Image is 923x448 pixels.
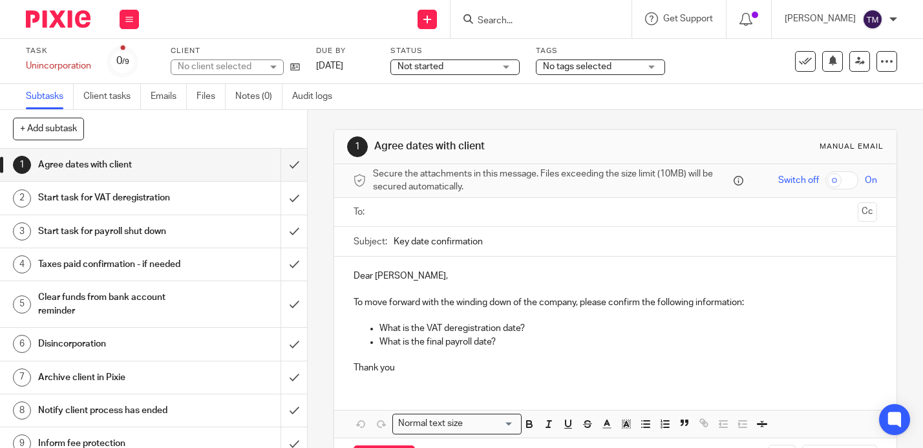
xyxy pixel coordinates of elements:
h1: Agree dates with client [38,155,191,175]
label: Subject: [354,235,387,248]
input: Search for option [467,417,514,431]
p: What is the VAT deregistration date? [379,322,878,335]
a: Files [196,84,226,109]
span: On [865,174,877,187]
label: Due by [316,46,374,56]
input: Search [476,16,593,27]
a: Client tasks [83,84,141,109]
label: To: [354,206,368,219]
p: [PERSON_NAME] [785,12,856,25]
h1: Taxes paid confirmation - if needed [38,255,191,274]
img: Pixie [26,10,90,28]
span: [DATE] [316,61,343,70]
div: 4 [13,255,31,273]
div: 7 [13,368,31,387]
h1: Disincorporation [38,334,191,354]
button: Cc [858,202,877,222]
div: 1 [347,136,368,157]
span: Secure the attachments in this message. Files exceeding the size limit (10MB) will be secured aut... [373,167,730,194]
h1: Archive client in Pixie [38,368,191,387]
div: Unincorporation [26,59,91,72]
p: Thank you [354,361,878,374]
h1: Agree dates with client [374,140,642,153]
span: Get Support [663,14,713,23]
span: Switch off [778,174,819,187]
h1: Notify client process has ended [38,401,191,420]
label: Tags [536,46,665,56]
div: 1 [13,156,31,174]
a: Subtasks [26,84,74,109]
img: svg%3E [862,9,883,30]
a: Notes (0) [235,84,282,109]
div: 8 [13,401,31,420]
div: 6 [13,335,31,353]
p: What is the final payroll date? [379,336,878,348]
a: Audit logs [292,84,342,109]
div: 5 [13,295,31,314]
div: Manual email [820,142,884,152]
h1: Start task for payroll shut down [38,222,191,241]
span: Not started [398,62,443,71]
h1: Start task for VAT deregistration [38,188,191,208]
span: Normal text size [396,417,466,431]
div: 0 [116,54,129,69]
div: No client selected [178,60,262,73]
p: Dear [PERSON_NAME], [354,270,878,283]
div: 3 [13,222,31,240]
label: Task [26,46,91,56]
span: No tags selected [543,62,611,71]
h1: Clear funds from bank account reminder [38,288,191,321]
label: Client [171,46,300,56]
label: Status [390,46,520,56]
div: 2 [13,189,31,208]
small: /9 [122,58,129,65]
button: + Add subtask [13,118,84,140]
div: Search for option [392,414,522,434]
a: Emails [151,84,187,109]
p: To move forward with the winding down of the company, please confirm the following information: [354,296,878,309]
